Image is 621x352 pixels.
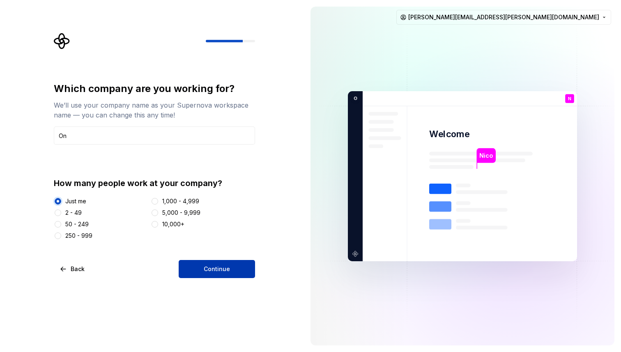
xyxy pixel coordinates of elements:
[54,127,255,145] input: Company name
[429,128,469,140] p: Welcome
[54,33,70,49] svg: Supernova Logo
[162,209,200,217] div: 5,000 - 9,999
[396,10,611,25] button: [PERSON_NAME][EMAIL_ADDRESS][PERSON_NAME][DOMAIN_NAME]
[162,220,184,228] div: 10,000+
[204,265,230,273] span: Continue
[54,177,255,189] div: How many people work at your company?
[568,96,571,101] p: N
[162,197,199,205] div: 1,000 - 4,999
[54,260,92,278] button: Back
[65,209,82,217] div: 2 - 49
[65,220,89,228] div: 50 - 249
[65,197,86,205] div: Just me
[408,13,599,21] span: [PERSON_NAME][EMAIL_ADDRESS][PERSON_NAME][DOMAIN_NAME]
[65,232,92,240] div: 250 - 999
[54,100,255,120] div: We’ll use your company name as your Supernova workspace name — you can change this any time!
[351,94,357,102] p: O
[179,260,255,278] button: Continue
[479,151,492,160] p: Nico
[71,265,85,273] span: Back
[54,82,255,95] div: Which company are you working for?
